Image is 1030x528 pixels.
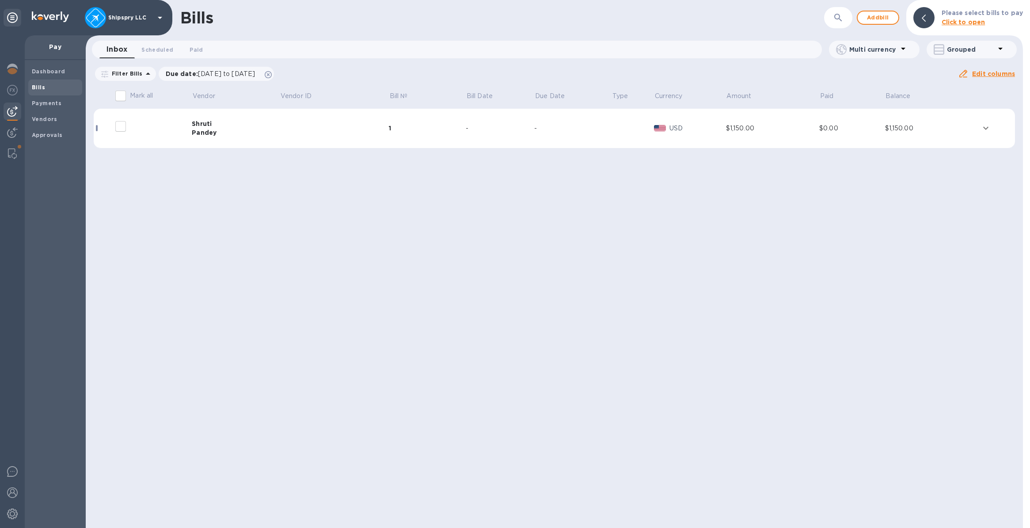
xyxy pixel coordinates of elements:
img: Logo [32,11,69,22]
h1: Bills [180,8,213,27]
p: Vendor ID [281,91,312,101]
p: Paid [820,91,834,101]
div: - [534,124,612,133]
img: Foreign exchange [7,85,18,95]
span: Amount [726,91,763,101]
img: USD [654,125,666,131]
span: Balance [886,91,922,101]
div: $1,150.00 [726,124,819,133]
p: Multi currency [849,45,898,54]
p: USD [669,124,726,133]
b: Please select bills to pay [942,9,1023,16]
div: Shruti [192,119,280,128]
b: Bills [32,84,45,91]
button: Addbill [857,11,899,25]
div: Pandey [192,128,280,137]
span: [DATE] to [DATE] [198,70,255,77]
span: Add bill [865,12,891,23]
span: Paid [190,45,203,54]
p: Pay [32,42,79,51]
div: 1 [389,124,466,133]
p: Due Date [535,91,565,101]
div: $0.00 [819,124,885,133]
p: Bill № [390,91,408,101]
button: expand row [979,122,992,135]
p: Filter Bills [108,70,143,77]
div: $1,150.00 [885,124,979,133]
b: Approvals [32,132,63,138]
span: Vendor [193,91,227,101]
span: Inbox [106,43,127,56]
span: Paid [820,91,845,101]
p: Mark all [130,91,153,100]
p: Bill Date [467,91,493,101]
p: Amount [726,91,751,101]
div: Due date:[DATE] to [DATE] [159,67,274,81]
p: Shipspry LLC [108,15,152,21]
b: Vendors [32,116,57,122]
b: Payments [32,100,61,106]
p: Balance [886,91,910,101]
span: Vendor ID [281,91,323,101]
b: Dashboard [32,68,65,75]
span: Bill № [390,91,419,101]
u: Edit columns [972,70,1015,77]
p: Grouped [947,45,996,54]
span: Scheduled [141,45,173,54]
p: Type [612,91,628,101]
p: Vendor [193,91,215,101]
p: Currency [655,91,682,101]
b: Click to open [942,19,985,26]
div: - [466,124,534,133]
p: Due date : [166,69,260,78]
